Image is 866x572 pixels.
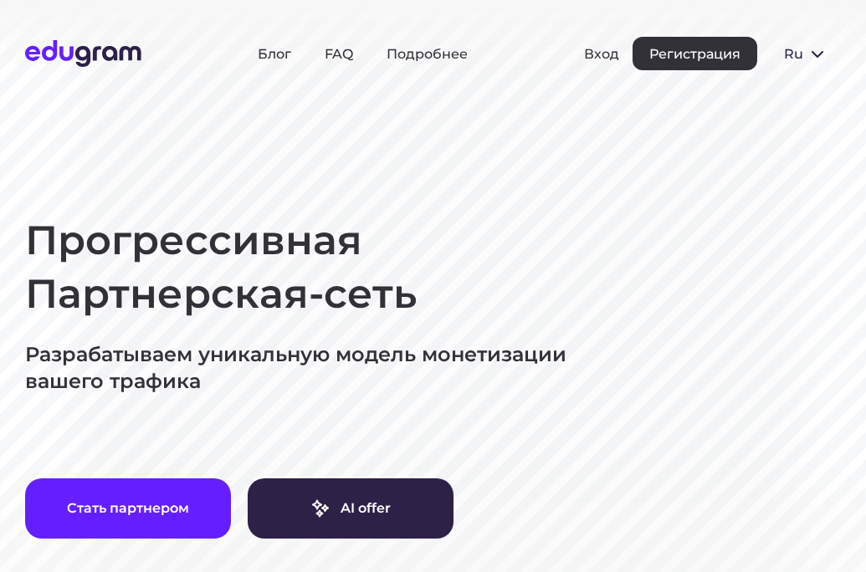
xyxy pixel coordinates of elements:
button: ru [771,37,841,70]
a: Блог [258,46,291,62]
a: FAQ [325,46,353,62]
a: Подробнее [387,46,468,62]
button: Регистрация [633,37,757,70]
img: Edugram Logo [25,40,141,67]
h1: Прогрессивная Партнерская-сеть [25,214,841,321]
span: ru [784,46,801,62]
button: Вход [584,46,619,62]
a: AI offer [248,478,453,539]
button: Стать партнером [25,478,231,539]
p: Разрабатываем уникальную модель монетизации вашего трафика [25,341,841,395]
